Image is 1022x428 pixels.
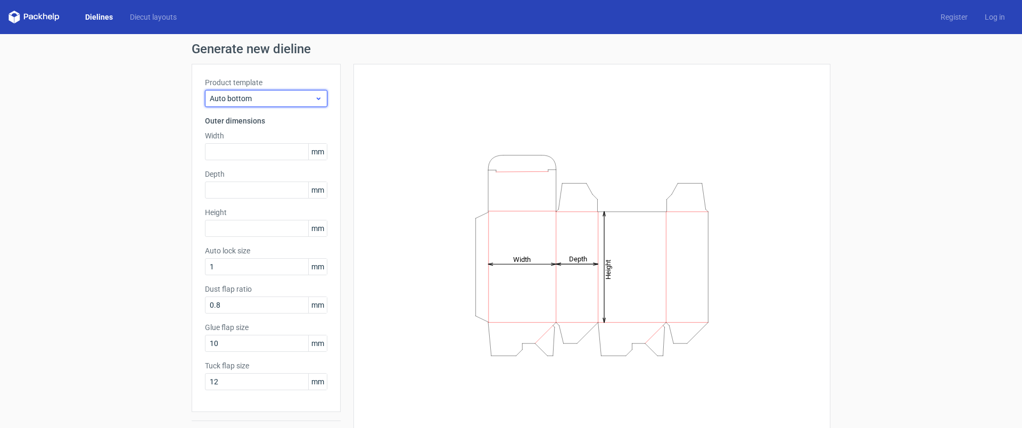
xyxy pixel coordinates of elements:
[121,12,185,22] a: Diecut layouts
[205,77,327,88] label: Product template
[569,255,587,263] tspan: Depth
[308,220,327,236] span: mm
[308,374,327,390] span: mm
[932,12,976,22] a: Register
[192,43,830,55] h1: Generate new dieline
[205,169,327,179] label: Depth
[308,335,327,351] span: mm
[205,284,327,294] label: Dust flap ratio
[77,12,121,22] a: Dielines
[604,259,612,279] tspan: Height
[513,255,531,263] tspan: Width
[308,297,327,313] span: mm
[976,12,1013,22] a: Log in
[205,207,327,218] label: Height
[205,360,327,371] label: Tuck flap size
[205,116,327,126] h3: Outer dimensions
[308,182,327,198] span: mm
[205,322,327,333] label: Glue flap size
[210,93,315,104] span: Auto bottom
[308,144,327,160] span: mm
[205,245,327,256] label: Auto lock size
[205,130,327,141] label: Width
[308,259,327,275] span: mm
